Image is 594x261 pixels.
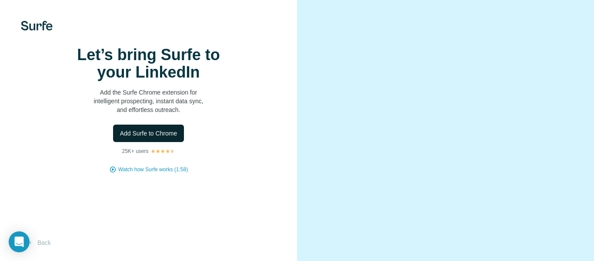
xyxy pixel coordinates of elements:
img: Surfe's logo [21,21,53,31]
img: Rating Stars [150,149,175,154]
button: Watch how Surfe works (1:58) [118,166,188,173]
p: 25K+ users [122,147,148,155]
div: Open Intercom Messenger [9,231,30,252]
button: Back [21,235,57,251]
button: Add Surfe to Chrome [113,125,184,142]
p: Add the Surfe Chrome extension for intelligent prospecting, instant data sync, and effortless out... [62,88,236,114]
span: Add Surfe to Chrome [120,129,177,138]
h1: Let’s bring Surfe to your LinkedIn [62,46,236,81]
